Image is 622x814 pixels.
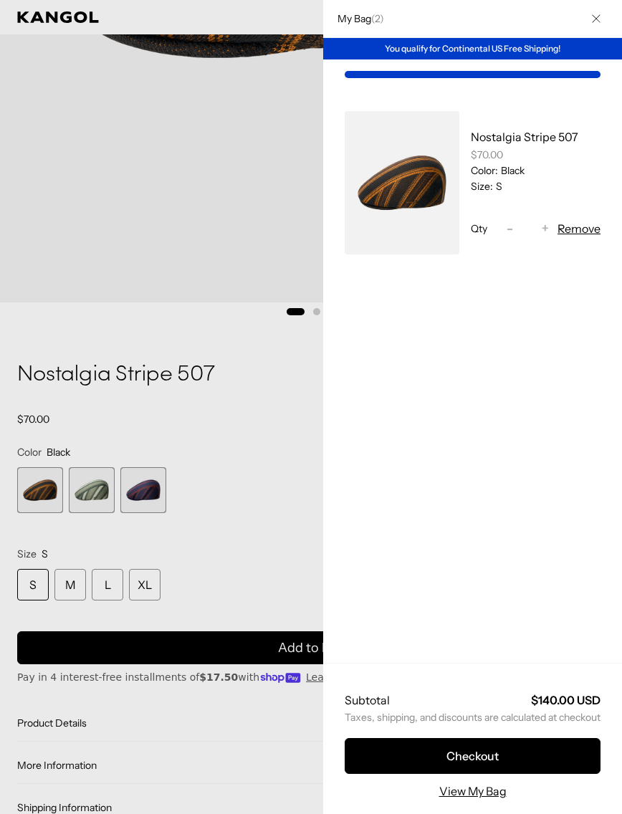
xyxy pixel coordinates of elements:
dd: S [493,180,502,193]
div: You qualify for Continental US Free Shipping! [323,38,622,59]
h2: Subtotal [345,692,390,708]
a: View My Bag [439,782,507,800]
button: Remove Nostalgia Stripe 507 - Black / S [558,220,601,237]
dt: Size: [471,180,493,193]
span: 2 [375,12,380,25]
h2: My Bag [330,12,384,25]
dd: Black [498,164,525,177]
input: Quantity for Nostalgia Stripe 507 [520,220,535,237]
strong: $140.00 USD [531,693,601,707]
span: Qty [471,222,487,235]
small: Taxes, shipping, and discounts are calculated at checkout [345,711,601,724]
dt: Color: [471,164,498,177]
button: Checkout [345,738,601,774]
button: + [535,220,556,237]
span: + [542,219,549,239]
a: Nostalgia Stripe 507 [471,130,578,144]
button: - [499,220,520,237]
span: ( ) [371,12,384,25]
div: $70.00 [471,148,601,161]
span: - [507,219,513,239]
